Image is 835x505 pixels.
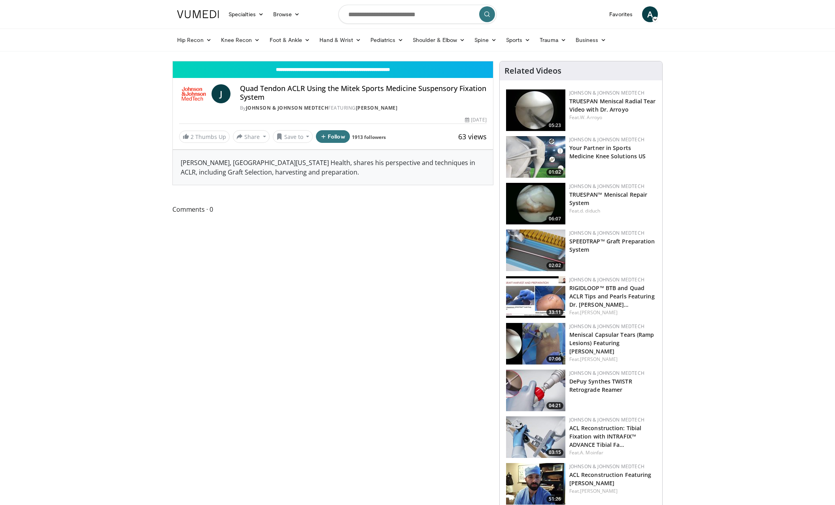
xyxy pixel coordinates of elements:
a: [PERSON_NAME] [580,488,618,494]
span: 06:07 [546,215,563,222]
a: Meniscal Capsular Tears (Ramp Lesions) Featuring [PERSON_NAME] [569,331,654,355]
a: Johnson & Johnson MedTech [569,370,644,376]
button: Save to [273,130,313,143]
div: Feat. [569,309,656,316]
a: Johnson & Johnson MedTech [569,416,644,423]
a: [PERSON_NAME] [580,309,618,316]
img: 0c02c3d5-dde0-442f-bbc0-cf861f5c30d7.150x105_q85_crop-smart_upscale.jpg [506,323,565,365]
img: 0ff5e633-ca0b-4656-a7ec-06bf8db23d8f.150x105_q85_crop-smart_upscale.jpg [506,463,565,505]
h4: Quad Tendon ACLR Using the Mitek Sports Medicine Suspensory Fixation System [240,84,487,101]
div: Feat. [569,356,656,363]
a: 06:07 [506,183,565,224]
a: 07:06 [506,323,565,365]
a: Browse [268,6,305,22]
div: Feat. [569,449,656,456]
img: 62274247-50be-46f1-863e-89caa7806205.150x105_q85_crop-smart_upscale.jpg [506,370,565,411]
a: 02:02 [506,230,565,271]
a: Foot & Ankle [265,32,315,48]
span: 2 [191,133,194,140]
a: W. Arroyo [580,114,602,121]
a: 04:21 [506,370,565,411]
a: ACL Reconstruction: Tibial Fixation with INTRAFIX™ ADVANCE Tibial Fa… [569,424,642,448]
a: [PERSON_NAME] [580,356,618,363]
a: Business [571,32,611,48]
a: d. diduch [580,207,600,214]
img: 0543fda4-7acd-4b5c-b055-3730b7e439d4.150x105_q85_crop-smart_upscale.jpg [506,136,565,178]
a: TRUESPAN™ Meniscal Repair System [569,191,648,207]
img: Johnson & Johnson MedTech [179,84,208,103]
span: 05:23 [546,122,563,129]
img: 4bc3a03c-f47c-4100-84fa-650097507746.150x105_q85_crop-smart_upscale.jpg [506,276,565,318]
a: Spine [470,32,501,48]
a: Your Partner in Sports Medicine Knee Solutions US [569,144,646,160]
span: 63 views [458,132,487,141]
a: Hand & Wrist [315,32,366,48]
img: 777ad927-ac55-4405-abb7-44ae044f5e5b.150x105_q85_crop-smart_upscale.jpg [506,416,565,458]
span: Comments 0 [172,204,493,215]
button: Follow [316,130,350,143]
div: Feat. [569,488,656,495]
a: A. Moinfar [580,449,603,456]
div: Feat. [569,207,656,215]
span: 51:26 [546,496,563,503]
img: a46a2fe1-2704-4a9e-acc3-1c278068f6c4.150x105_q85_crop-smart_upscale.jpg [506,230,565,271]
button: Share [233,130,270,143]
img: VuMedi Logo [177,10,219,18]
a: Johnson & Johnson MedTech [569,276,644,283]
a: 01:02 [506,136,565,178]
div: [PERSON_NAME], [GEOGRAPHIC_DATA][US_STATE] Health, shares his perspective and techniques in ACLR,... [173,150,493,185]
a: Johnson & Johnson MedTech [569,136,644,143]
a: [PERSON_NAME] [356,104,398,111]
a: Pediatrics [366,32,408,48]
a: Johnson & Johnson MedTech [569,230,644,236]
a: Sports [501,32,535,48]
span: 02:02 [546,262,563,269]
a: Trauma [535,32,571,48]
a: Favorites [605,6,637,22]
a: 51:26 [506,463,565,505]
img: a9cbc79c-1ae4-425c-82e8-d1f73baa128b.150x105_q85_crop-smart_upscale.jpg [506,89,565,131]
div: Feat. [569,114,656,121]
div: By FEATURING [240,104,487,112]
a: Specialties [224,6,268,22]
span: 03:15 [546,449,563,456]
span: 04:21 [546,402,563,409]
a: DePuy Synthes TWISTR Retrograde Reamer [569,378,632,393]
a: Hip Recon [172,32,216,48]
a: 33:11 [506,276,565,318]
a: Johnson & Johnson MedTech [569,183,644,190]
a: Johnson & Johnson MedTech [246,104,329,111]
a: RIGIDLOOP™ BTB and Quad ACLR Tips and Pearls Featuring Dr. [PERSON_NAME]… [569,284,655,308]
a: 03:15 [506,416,565,458]
a: Knee Recon [216,32,265,48]
a: TRUESPAN Meniscal Radial Tear Video with Dr. Arroyo [569,97,656,113]
span: 33:11 [546,309,563,316]
div: [DATE] [465,116,486,123]
a: Johnson & Johnson MedTech [569,323,644,330]
span: 01:02 [546,169,563,176]
img: e42d750b-549a-4175-9691-fdba1d7a6a0f.150x105_q85_crop-smart_upscale.jpg [506,183,565,224]
a: J [212,84,230,103]
a: A [642,6,658,22]
a: Shoulder & Elbow [408,32,470,48]
input: Search topics, interventions [338,5,497,24]
a: Johnson & Johnson MedTech [569,89,644,96]
a: Johnson & Johnson MedTech [569,463,644,470]
span: 07:06 [546,355,563,363]
a: SPEEDTRAP™ Graft Preparation System [569,237,655,253]
h4: Related Videos [504,66,561,76]
a: 05:23 [506,89,565,131]
a: 2 Thumbs Up [179,131,230,143]
a: ACL Reconstruction Featuring [PERSON_NAME] [569,471,652,487]
a: 1913 followers [352,134,386,140]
